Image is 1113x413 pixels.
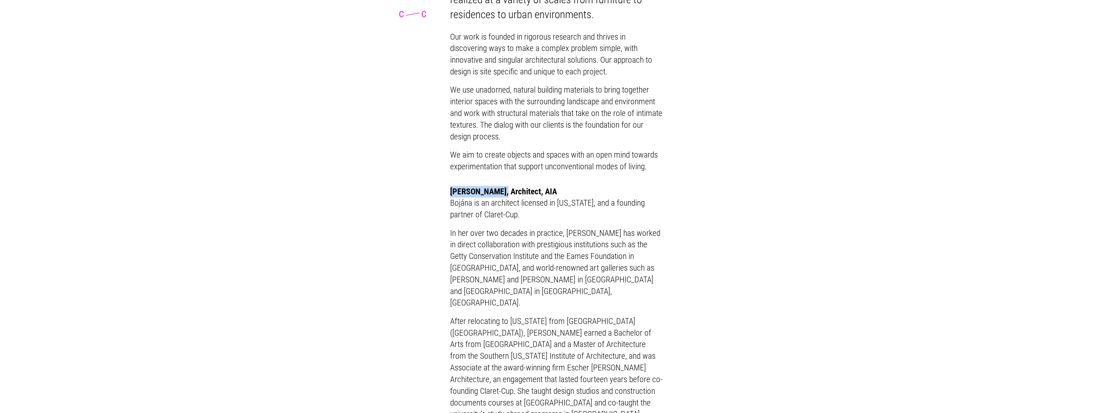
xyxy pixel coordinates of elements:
[450,186,663,198] h2: [PERSON_NAME], Architect, AIA
[450,149,663,173] p: We aim to create objects and spaces with an open mind towards experimentation that support unconv...
[450,197,663,221] p: Bojána is an architect licensed in [US_STATE], and a founding partner of Claret-Cup.
[450,84,663,142] p: We use unadorned, natural building materials to bring together interior spaces with the surroundi...
[450,227,663,309] p: In her over two decades in practice, [PERSON_NAME] has worked in direct collaboration with presti...
[450,31,663,78] p: Our work is founded in rigorous research and thrives in discovering ways to make a complex proble...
